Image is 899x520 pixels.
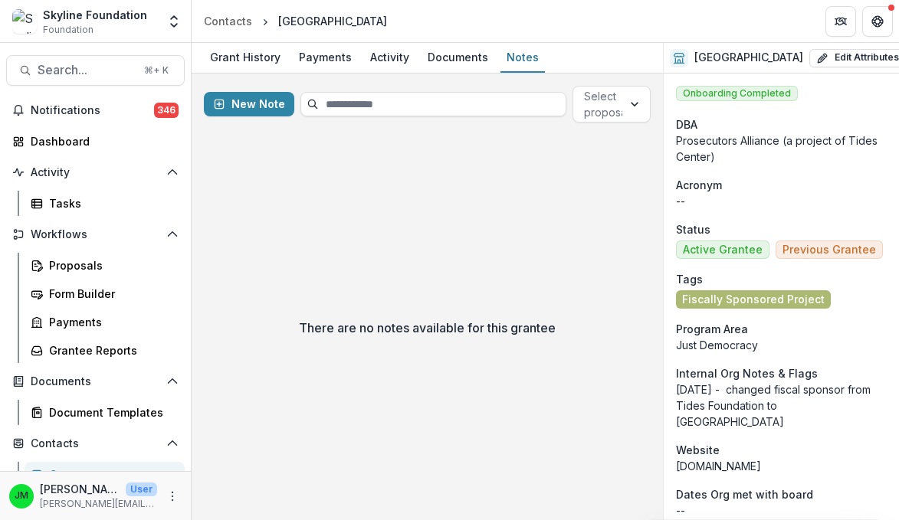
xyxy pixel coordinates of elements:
[676,442,720,458] span: Website
[293,43,358,73] a: Payments
[43,7,147,23] div: Skyline Foundation
[204,43,287,73] a: Grant History
[25,253,185,278] a: Proposals
[676,337,887,353] p: Just Democracy
[6,98,185,123] button: Notifications346
[25,309,185,335] a: Payments
[25,400,185,425] a: Document Templates
[676,502,887,518] p: --
[293,46,358,68] div: Payments
[31,437,160,450] span: Contacts
[783,244,876,257] span: Previous Grantee
[6,129,185,154] a: Dashboard
[154,103,179,118] span: 346
[49,286,172,302] div: Form Builder
[31,104,154,117] span: Notifications
[862,6,893,37] button: Get Help
[31,133,172,149] div: Dashboard
[12,9,37,34] img: Skyline Foundation
[364,43,415,73] a: Activity
[204,46,287,68] div: Grant History
[49,257,172,273] div: Proposals
[6,369,185,394] button: Open Documents
[31,375,160,388] span: Documents
[49,404,172,420] div: Document Templates
[163,6,185,37] button: Open entity switcher
[49,314,172,330] div: Payments
[31,228,160,241] span: Workflows
[676,132,887,165] div: Prosecutors Alliance (a project of Tides Center)
[676,271,703,287] span: Tags
[43,23,94,37] span: Foundation
[299,319,556,337] p: There are no notes available for this grantee
[676,381,887,430] p: [DATE] - changed fiscal sponsor from Tides Foundation to [GEOGRAPHIC_DATA]
[6,160,185,185] button: Open Activity
[676,486,813,502] span: Dates Org met with board
[38,63,135,77] span: Search...
[49,342,172,358] div: Grantee Reports
[676,116,697,132] span: DBA
[676,365,818,381] span: Internal Org Notes & Flags
[40,481,120,497] p: [PERSON_NAME]
[25,281,185,306] a: Form Builder
[676,86,798,101] span: Onboarding Completed
[500,43,545,73] a: Notes
[422,43,494,73] a: Documents
[676,193,887,209] p: --
[500,46,545,68] div: Notes
[364,46,415,68] div: Activity
[15,491,28,501] div: Jenny Montoya
[49,466,172,482] div: Grantees
[6,222,185,247] button: Open Workflows
[694,51,803,64] h2: [GEOGRAPHIC_DATA]
[278,13,387,29] div: [GEOGRAPHIC_DATA]
[676,221,710,237] span: Status
[25,191,185,216] a: Tasks
[825,6,856,37] button: Partners
[676,177,722,193] span: Acronym
[141,62,172,79] div: ⌘ + K
[422,46,494,68] div: Documents
[6,431,185,456] button: Open Contacts
[204,13,252,29] div: Contacts
[198,10,393,32] nav: breadcrumb
[6,55,185,86] button: Search...
[204,92,294,116] button: New Note
[198,10,258,32] a: Contacts
[683,244,763,257] span: Active Grantee
[676,321,748,337] span: Program Area
[126,482,157,496] p: User
[40,497,157,511] p: [PERSON_NAME][EMAIL_ADDRESS][DOMAIN_NAME]
[584,88,629,120] div: Select proposal
[682,293,825,306] span: Fiscally Sponsored Project
[25,338,185,363] a: Grantee Reports
[31,166,160,179] span: Activity
[163,487,182,505] button: More
[25,462,185,487] a: Grantees
[676,459,761,473] a: [DOMAIN_NAME]
[49,195,172,211] div: Tasks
